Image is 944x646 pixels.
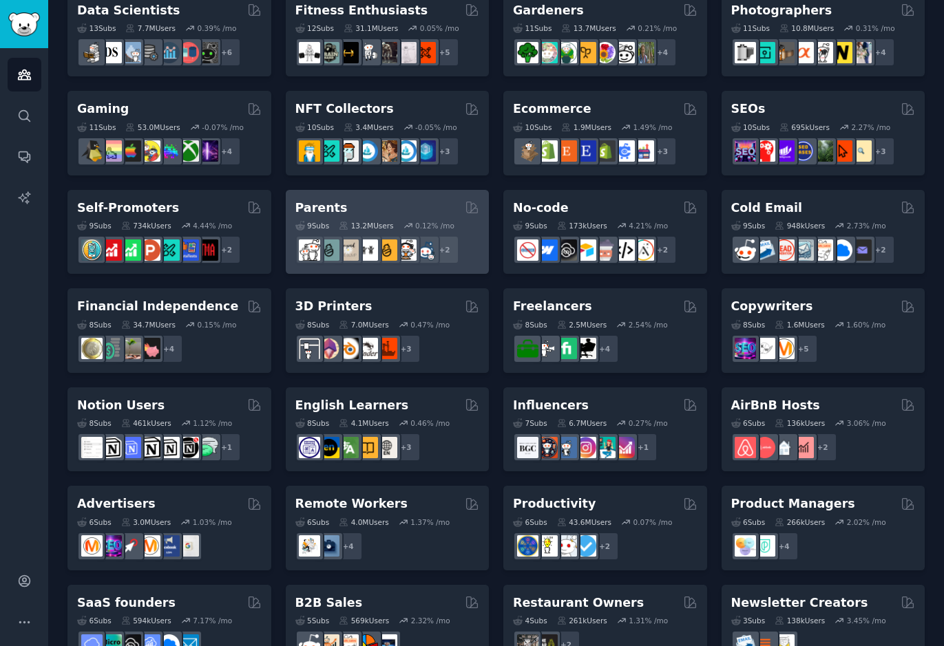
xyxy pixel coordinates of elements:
[557,221,607,230] div: 173k Users
[513,200,569,217] h2: No-code
[557,418,607,428] div: 6.7M Users
[731,418,766,428] div: 6 Sub s
[376,140,397,162] img: CryptoArt
[430,137,459,166] div: + 3
[415,42,436,63] img: personaltraining
[831,140,852,162] img: GoogleSearchConsole
[430,235,459,264] div: + 2
[754,42,775,63] img: streetphotography
[513,2,584,19] h2: Gardeners
[556,535,577,557] img: productivity
[536,338,558,359] img: freelance_forhire
[295,23,334,33] div: 12 Sub s
[334,532,363,561] div: + 4
[318,437,339,458] img: EnglishLearning
[513,320,547,330] div: 8 Sub s
[299,338,320,359] img: 3Dprinting
[77,23,116,33] div: 13 Sub s
[793,437,814,458] img: AirBnBInvesting
[198,320,237,330] div: 0.15 % /mo
[775,221,825,230] div: 948k Users
[295,298,373,315] h2: 3D Printers
[731,2,832,19] h2: Photographers
[299,239,320,261] img: daddit
[633,517,673,527] div: 0.07 % /mo
[513,594,644,612] h2: Restaurant Owners
[77,221,112,230] div: 9 Sub s
[590,334,619,363] div: + 4
[575,437,596,458] img: InstagramMarketing
[139,140,160,162] img: GamerPals
[81,42,103,63] img: MachineLearning
[731,200,802,217] h2: Cold Email
[178,42,199,63] img: datasets
[121,418,171,428] div: 461k Users
[295,397,409,414] h2: English Learners
[77,298,238,315] h2: Financial Independence
[318,338,339,359] img: 3Dmodeling
[536,140,558,162] img: shopify
[536,42,558,63] img: succulents
[81,338,103,359] img: UKPersonalFinance
[847,418,886,428] div: 3.06 % /mo
[120,338,141,359] img: Fire
[410,320,450,330] div: 0.47 % /mo
[613,437,635,458] img: InstagramGrowthTips
[101,140,122,162] img: CozyGamers
[629,320,668,330] div: 2.54 % /mo
[517,140,538,162] img: dropship
[337,239,359,261] img: beyondthebump
[212,137,241,166] div: + 4
[735,239,756,261] img: sales
[212,433,241,462] div: + 1
[77,320,112,330] div: 8 Sub s
[556,338,577,359] img: Fiverr
[556,140,577,162] img: Etsy
[731,397,820,414] h2: AirBnB Hosts
[158,42,180,63] img: analytics
[517,535,538,557] img: LifeProTips
[193,517,232,527] div: 1.03 % /mo
[731,298,813,315] h2: Copywriters
[395,140,417,162] img: OpenseaMarket
[789,334,818,363] div: + 5
[754,140,775,162] img: TechSEO
[121,221,171,230] div: 734k Users
[357,140,378,162] img: OpenSeaNFT
[731,616,766,625] div: 3 Sub s
[775,517,825,527] div: 266k Users
[299,140,320,162] img: NFTExchange
[395,42,417,63] img: physicaltherapy
[158,140,180,162] img: gamers
[594,42,616,63] img: flowers
[594,140,616,162] img: reviewmyshopify
[561,23,616,33] div: 13.7M Users
[318,140,339,162] img: NFTMarketplace
[513,495,596,513] h2: Productivity
[376,437,397,458] img: Learn_English
[735,140,756,162] img: SEO_Digital_Marketing
[337,437,359,458] img: language_exchange
[779,23,834,33] div: 10.8M Users
[337,140,359,162] img: NFTmarket
[139,239,160,261] img: ProductHunters
[851,122,890,132] div: 2.27 % /mo
[847,221,886,230] div: 2.73 % /mo
[193,418,232,428] div: 1.12 % /mo
[557,616,607,625] div: 261k Users
[847,517,886,527] div: 2.02 % /mo
[557,320,607,330] div: 2.5M Users
[779,122,830,132] div: 695k Users
[318,42,339,63] img: GymMotivation
[513,298,592,315] h2: Freelancers
[318,239,339,261] img: SingleParents
[339,320,389,330] div: 7.0M Users
[121,320,176,330] div: 34.7M Users
[120,239,141,261] img: selfpromotion
[415,140,436,162] img: DigitalItems
[339,616,389,625] div: 569k Users
[850,239,872,261] img: EmailOutreach
[81,437,103,458] img: Notiontemplates
[411,616,450,625] div: 2.32 % /mo
[629,221,668,230] div: 4.21 % /mo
